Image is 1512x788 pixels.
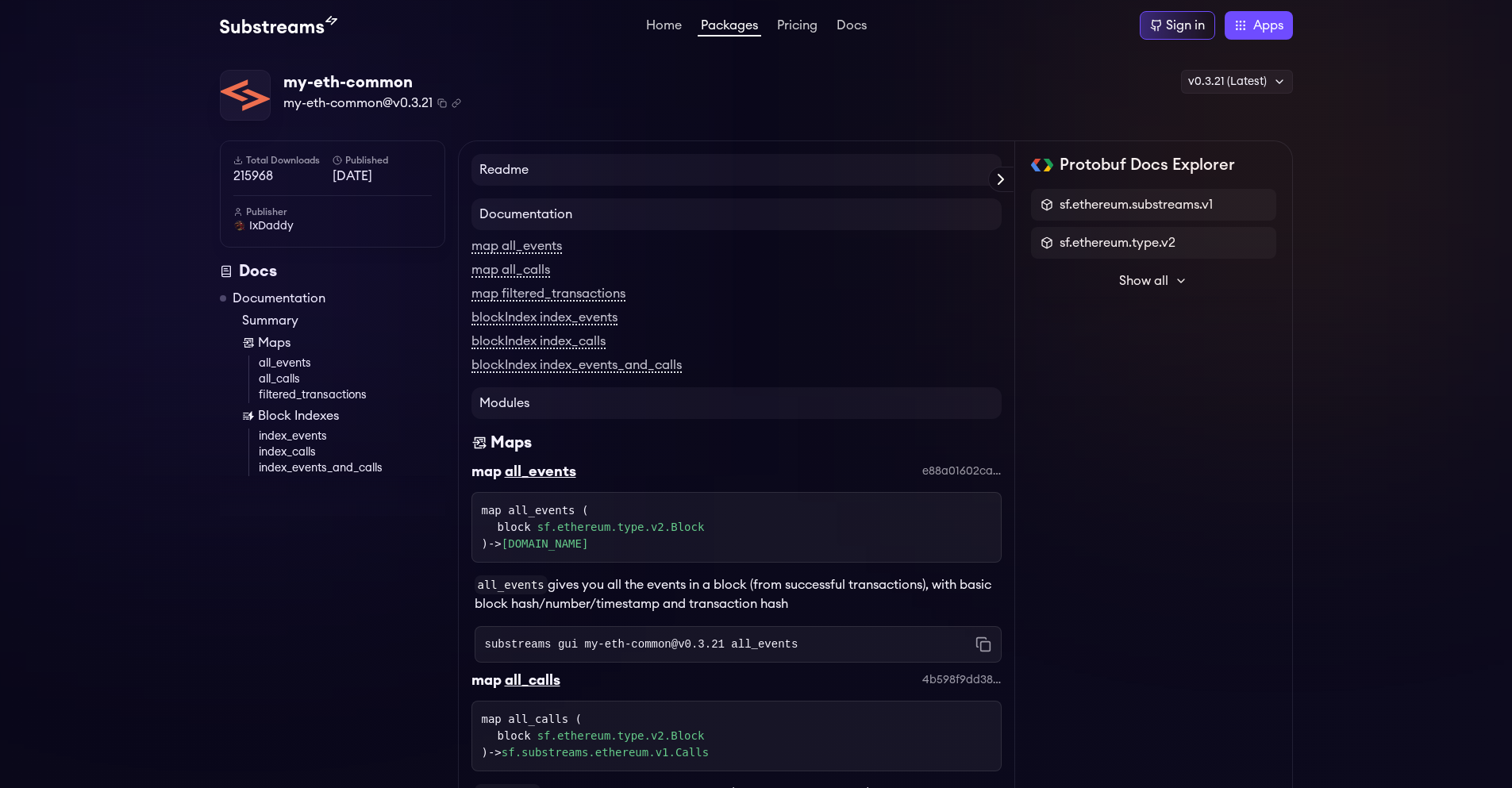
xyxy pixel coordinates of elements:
[242,336,255,349] img: Map icon
[922,672,1002,688] div: 4b598f9dd3880431288fef2a2d000b7331468654
[233,218,432,234] a: IxDaddy
[283,94,433,113] span: my-eth-common@v0.3.21
[1060,195,1213,214] span: sf.ethereum.substreams.v1
[922,463,1002,479] div: e88a01602ca56b4008e4d7e0d0b995ef52c7e6e9
[471,287,625,302] a: map filtered_transactions
[471,359,682,373] a: blockIndex index_events_and_calls
[437,98,447,108] button: Copy package name and version
[471,432,487,454] img: Maps icon
[488,537,588,550] span: ->
[233,220,246,233] img: User Avatar
[471,669,502,691] div: map
[471,263,550,278] a: map all_calls
[485,636,798,652] code: substreams gui my-eth-common@v0.3.21 all_events
[1140,11,1215,40] a: Sign in
[242,409,255,422] img: Block Index icon
[259,387,445,403] a: filtered_transactions
[488,746,709,759] span: ->
[505,669,560,691] div: all_calls
[1060,233,1175,252] span: sf.ethereum.type.v2
[537,519,705,536] a: sf.ethereum.type.v2.Block
[242,311,445,330] a: Summary
[482,502,991,552] div: map all_events ( )
[259,444,445,460] a: index_calls
[220,16,337,35] img: Substream's logo
[259,460,445,476] a: index_events_and_calls
[475,575,1002,613] p: gives you all the events in a block (from successful transactions), with basic block hash/number/...
[498,519,991,536] div: block
[259,356,445,371] a: all_events
[471,198,1002,230] h4: Documentation
[482,711,991,761] div: map all_calls ( )
[471,240,562,254] a: map all_events
[333,167,432,186] span: [DATE]
[259,429,445,444] a: index_events
[1253,16,1283,35] span: Apps
[498,728,991,744] div: block
[1181,70,1293,94] div: v0.3.21 (Latest)
[643,19,685,35] a: Home
[505,460,576,482] div: all_events
[774,19,821,35] a: Pricing
[475,575,548,594] code: all_events
[283,71,461,94] div: my-eth-common
[491,432,532,454] div: Maps
[471,311,617,325] a: blockIndex index_events
[333,154,432,167] h6: Published
[249,218,294,234] span: IxDaddy
[452,98,461,108] button: Copy .spkg link to clipboard
[233,206,432,218] h6: Publisher
[1119,271,1168,290] span: Show all
[233,167,333,186] span: 215968
[1166,16,1205,35] div: Sign in
[471,335,606,349] a: blockIndex index_calls
[259,371,445,387] a: all_calls
[502,746,709,759] a: sf.substreams.ethereum.v1.Calls
[471,387,1002,419] h4: Modules
[698,19,761,37] a: Packages
[975,636,991,652] button: Copy command to clipboard
[502,537,589,550] a: [DOMAIN_NAME]
[220,260,445,283] div: Docs
[471,154,1002,186] h4: Readme
[1031,265,1276,297] button: Show all
[1031,159,1054,171] img: Protobuf
[242,333,445,352] a: Maps
[471,460,502,482] div: map
[1060,154,1235,176] h2: Protobuf Docs Explorer
[242,406,445,425] a: Block Indexes
[233,289,325,308] a: Documentation
[221,71,270,120] img: Package Logo
[233,154,333,167] h6: Total Downloads
[833,19,870,35] a: Docs
[537,728,705,744] a: sf.ethereum.type.v2.Block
